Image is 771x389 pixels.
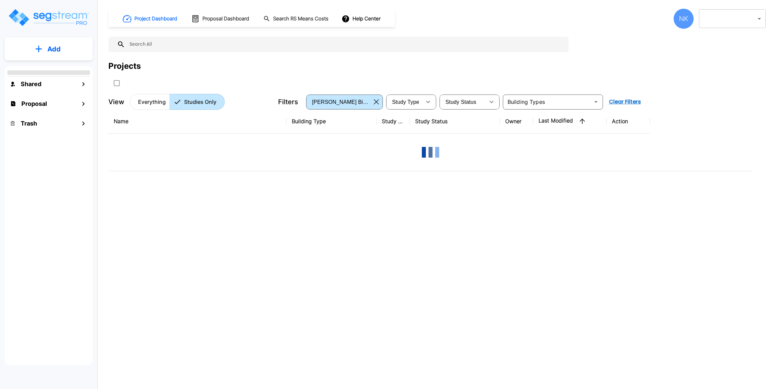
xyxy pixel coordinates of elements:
[130,94,225,110] div: Platform
[138,98,166,106] p: Everything
[8,8,89,27] img: Logo
[21,99,47,108] h1: Proposal
[189,12,253,26] button: Proposal Dashboard
[21,119,37,128] h1: Trash
[340,12,383,25] button: Help Center
[47,44,61,54] p: Add
[134,15,177,23] h1: Project Dashboard
[261,12,332,25] button: Search RS Means Costs
[500,109,533,134] th: Owner
[533,109,607,134] th: Last Modified
[441,92,485,111] div: Select
[125,37,565,52] input: Search All
[410,109,500,134] th: Study Status
[417,139,444,166] img: Loading
[108,60,141,72] div: Projects
[376,109,410,134] th: Study Type
[202,15,249,23] h1: Proposal Dashboard
[307,92,371,111] div: Select
[388,92,422,111] div: Select
[273,15,328,23] h1: Search RS Means Costs
[21,79,41,88] h1: Shared
[606,95,644,109] button: Clear Filters
[278,97,298,107] p: Filters
[674,9,694,29] div: NK
[286,109,376,134] th: Building Type
[110,76,123,90] button: SelectAll
[108,109,286,134] th: Name
[505,97,590,107] input: Building Types
[108,97,124,107] p: View
[184,98,216,106] p: Studies Only
[392,99,419,105] span: Study Type
[607,109,650,134] th: Action
[591,97,601,107] button: Open
[5,39,93,59] button: Add
[446,99,477,105] span: Study Status
[130,94,170,110] button: Everything
[169,94,225,110] button: Studies Only
[120,11,181,26] button: Project Dashboard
